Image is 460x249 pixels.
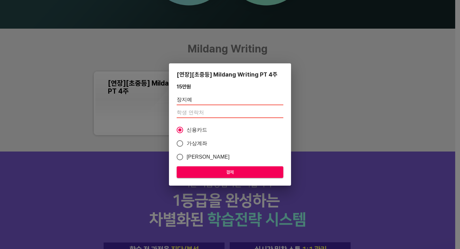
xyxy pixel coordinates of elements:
div: [연장][초중등] Mildang Writing PT 4주 [177,71,283,78]
span: 가상계좌 [187,140,208,147]
span: [PERSON_NAME] [187,153,230,161]
span: 신용카드 [187,126,208,134]
button: 결제 [177,166,283,178]
div: 15만 원 [177,84,191,90]
input: 학생 이름 [177,95,283,105]
span: 결제 [182,168,278,176]
input: 학생 연락처 [177,108,283,118]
